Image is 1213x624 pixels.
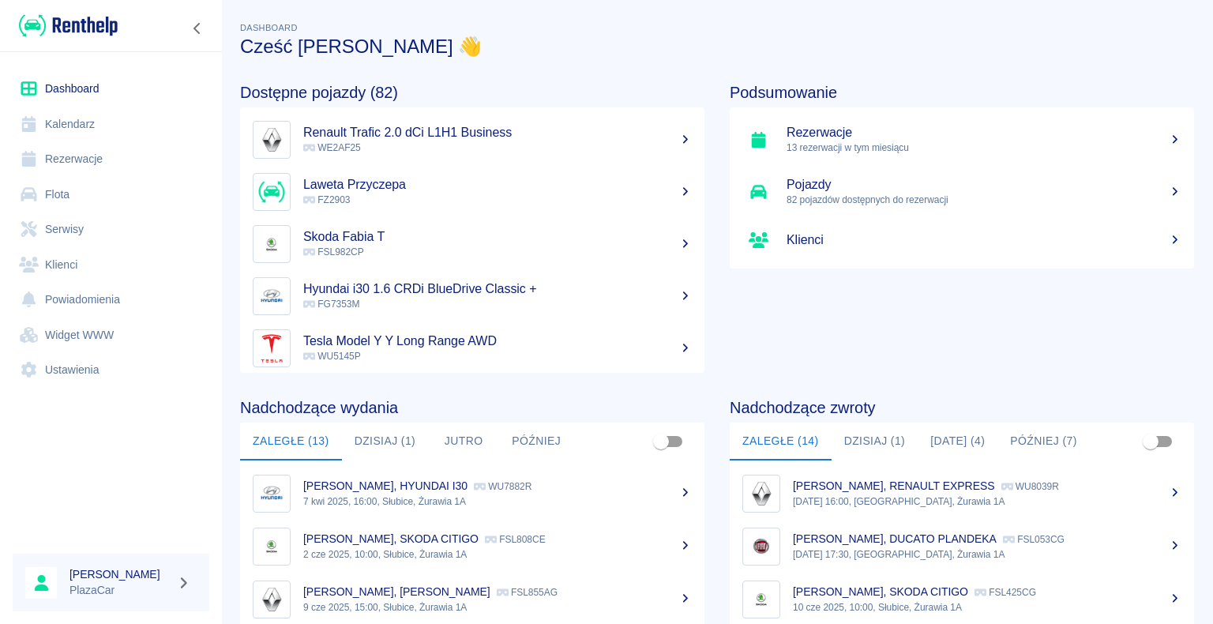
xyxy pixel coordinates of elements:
p: 13 rezerwacji w tym miesiącu [787,141,1181,155]
a: Ustawienia [13,352,209,388]
img: Image [257,585,287,615]
a: ImageLaweta Przyczepa FZ2903 [240,166,704,218]
img: Image [257,177,287,207]
p: FSL053CG [1003,534,1065,545]
p: [PERSON_NAME], [PERSON_NAME] [303,585,490,598]
p: FSL808CE [485,534,546,545]
p: [PERSON_NAME], HYUNDAI I30 [303,479,468,492]
p: [DATE] 17:30, [GEOGRAPHIC_DATA], Żurawia 1A [793,547,1181,562]
button: Później (7) [997,423,1090,460]
a: Rezerwacje [13,141,209,177]
h5: Renault Trafic 2.0 dCi L1H1 Business [303,125,692,141]
button: [DATE] (4) [918,423,997,460]
p: [PERSON_NAME], SKODA CITIGO [793,585,968,598]
h4: Dostępne pojazdy (82) [240,83,704,102]
a: Image[PERSON_NAME], SKODA CITIGO FSL808CE2 cze 2025, 10:00, Słubice, Żurawia 1A [240,520,704,573]
span: Dashboard [240,23,298,32]
span: WE2AF25 [303,142,361,153]
span: FSL982CP [303,246,364,257]
h5: Pojazdy [787,177,1181,193]
h5: Tesla Model Y Y Long Range AWD [303,333,692,349]
button: Zaległe (13) [240,423,342,460]
img: Image [257,229,287,259]
p: [PERSON_NAME], SKODA CITIGO [303,532,479,545]
a: ImageRenault Trafic 2.0 dCi L1H1 Business WE2AF25 [240,114,704,166]
span: Pokaż przypisane tylko do mnie [1136,427,1166,457]
p: FSL425CG [975,587,1036,598]
p: 82 pojazdów dostępnych do rezerwacji [787,193,1181,207]
a: Klienci [730,218,1194,262]
span: FZ2903 [303,194,350,205]
img: Image [257,532,287,562]
h5: Klienci [787,232,1181,248]
p: [PERSON_NAME], RENAULT EXPRESS [793,479,995,492]
span: WU5145P [303,351,361,362]
button: Zwiń nawigację [186,18,209,39]
p: 10 cze 2025, 10:00, Słubice, Żurawia 1A [793,600,1181,615]
p: PlazaCar [69,582,171,599]
a: Widget WWW [13,318,209,353]
p: 7 kwi 2025, 16:00, Słubice, Żurawia 1A [303,494,692,509]
h5: Rezerwacje [787,125,1181,141]
button: Później [499,423,573,460]
h5: Hyundai i30 1.6 CRDi BlueDrive Classic + [303,281,692,297]
img: Image [746,585,776,615]
a: Serwisy [13,212,209,247]
img: Image [257,125,287,155]
p: 9 cze 2025, 15:00, Słubice, Żurawia 1A [303,600,692,615]
h5: Skoda Fabia T [303,229,692,245]
a: Kalendarz [13,107,209,142]
img: Image [257,333,287,363]
p: WU7882R [474,481,531,492]
a: ImageTesla Model Y Y Long Range AWD WU5145P [240,322,704,374]
p: [DATE] 16:00, [GEOGRAPHIC_DATA], Żurawia 1A [793,494,1181,509]
a: Image[PERSON_NAME], HYUNDAI I30 WU7882R7 kwi 2025, 16:00, Słubice, Żurawia 1A [240,467,704,520]
button: Dzisiaj (1) [832,423,918,460]
img: Image [746,479,776,509]
a: Pojazdy82 pojazdów dostępnych do rezerwacji [730,166,1194,218]
h4: Nadchodzące zwroty [730,398,1194,417]
a: Rezerwacje13 rezerwacji w tym miesiącu [730,114,1194,166]
h6: [PERSON_NAME] [69,566,171,582]
a: Klienci [13,247,209,283]
a: Flota [13,177,209,212]
a: Image[PERSON_NAME], RENAULT EXPRESS WU8039R[DATE] 16:00, [GEOGRAPHIC_DATA], Żurawia 1A [730,467,1194,520]
p: [PERSON_NAME], DUCATO PLANDEKA [793,532,997,545]
a: Dashboard [13,71,209,107]
h3: Cześć [PERSON_NAME] 👋 [240,36,1194,58]
button: Dzisiaj (1) [342,423,429,460]
p: 2 cze 2025, 10:00, Słubice, Żurawia 1A [303,547,692,562]
a: Image[PERSON_NAME], DUCATO PLANDEKA FSL053CG[DATE] 17:30, [GEOGRAPHIC_DATA], Żurawia 1A [730,520,1194,573]
h4: Nadchodzące wydania [240,398,704,417]
span: FG7353M [303,299,359,310]
a: ImageSkoda Fabia T FSL982CP [240,218,704,270]
h5: Laweta Przyczepa [303,177,692,193]
span: Pokaż przypisane tylko do mnie [646,427,676,457]
p: WU8039R [1001,481,1059,492]
img: Renthelp logo [19,13,118,39]
h4: Podsumowanie [730,83,1194,102]
a: Powiadomienia [13,282,209,318]
p: FSL855AG [497,587,558,598]
a: ImageHyundai i30 1.6 CRDi BlueDrive Classic + FG7353M [240,270,704,322]
button: Jutro [428,423,499,460]
img: Image [257,479,287,509]
img: Image [746,532,776,562]
a: Renthelp logo [13,13,118,39]
img: Image [257,281,287,311]
button: Zaległe (14) [730,423,832,460]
